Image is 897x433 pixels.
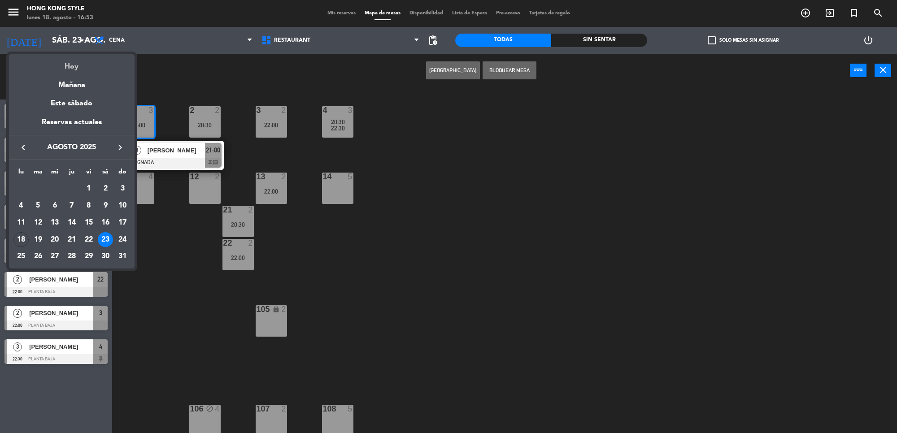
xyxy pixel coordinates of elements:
th: viernes [80,167,97,181]
div: 15 [81,215,96,230]
div: Este sábado [9,91,135,116]
div: 11 [13,215,29,230]
td: 4 de agosto de 2025 [13,197,30,214]
div: Reservas actuales [9,117,135,135]
div: 31 [115,249,130,264]
td: 22 de agosto de 2025 [80,231,97,248]
td: 29 de agosto de 2025 [80,248,97,265]
td: 15 de agosto de 2025 [80,214,97,231]
div: 22 [81,232,96,247]
td: 21 de agosto de 2025 [63,231,80,248]
td: 26 de agosto de 2025 [30,248,47,265]
div: 5 [30,198,46,213]
td: 14 de agosto de 2025 [63,214,80,231]
div: Hoy [9,54,135,73]
td: 28 de agosto de 2025 [63,248,80,265]
div: 8 [81,198,96,213]
div: 29 [81,249,96,264]
td: 24 de agosto de 2025 [114,231,131,248]
div: 7 [64,198,79,213]
td: 16 de agosto de 2025 [97,214,114,231]
div: 4 [13,198,29,213]
div: 20 [47,232,62,247]
td: 27 de agosto de 2025 [46,248,63,265]
div: 23 [98,232,113,247]
div: 24 [115,232,130,247]
i: keyboard_arrow_right [115,142,126,153]
td: 18 de agosto de 2025 [13,231,30,248]
td: 19 de agosto de 2025 [30,231,47,248]
td: 30 de agosto de 2025 [97,248,114,265]
td: 7 de agosto de 2025 [63,197,80,214]
button: keyboard_arrow_left [15,142,31,153]
td: 6 de agosto de 2025 [46,197,63,214]
div: 30 [98,249,113,264]
th: sábado [97,167,114,181]
td: 17 de agosto de 2025 [114,214,131,231]
div: 17 [115,215,130,230]
div: 26 [30,249,46,264]
div: 10 [115,198,130,213]
td: 1 de agosto de 2025 [80,181,97,198]
td: AGO. [13,181,80,198]
div: 19 [30,232,46,247]
div: 27 [47,249,62,264]
th: lunes [13,167,30,181]
th: miércoles [46,167,63,181]
td: 8 de agosto de 2025 [80,197,97,214]
td: 9 de agosto de 2025 [97,197,114,214]
div: 3 [115,182,130,197]
td: 20 de agosto de 2025 [46,231,63,248]
div: 16 [98,215,113,230]
td: 2 de agosto de 2025 [97,181,114,198]
div: 25 [13,249,29,264]
div: 14 [64,215,79,230]
div: 21 [64,232,79,247]
div: Mañana [9,73,135,91]
th: jueves [63,167,80,181]
td: 25 de agosto de 2025 [13,248,30,265]
td: 13 de agosto de 2025 [46,214,63,231]
button: keyboard_arrow_right [112,142,128,153]
td: 5 de agosto de 2025 [30,197,47,214]
div: 28 [64,249,79,264]
div: 13 [47,215,62,230]
i: keyboard_arrow_left [18,142,29,153]
td: 11 de agosto de 2025 [13,214,30,231]
div: 1 [81,182,96,197]
td: 23 de agosto de 2025 [97,231,114,248]
td: 3 de agosto de 2025 [114,181,131,198]
div: 2 [98,182,113,197]
td: 31 de agosto de 2025 [114,248,131,265]
span: agosto 2025 [31,142,112,153]
th: domingo [114,167,131,181]
div: 18 [13,232,29,247]
div: 12 [30,215,46,230]
td: 10 de agosto de 2025 [114,197,131,214]
th: martes [30,167,47,181]
td: 12 de agosto de 2025 [30,214,47,231]
div: 6 [47,198,62,213]
div: 9 [98,198,113,213]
